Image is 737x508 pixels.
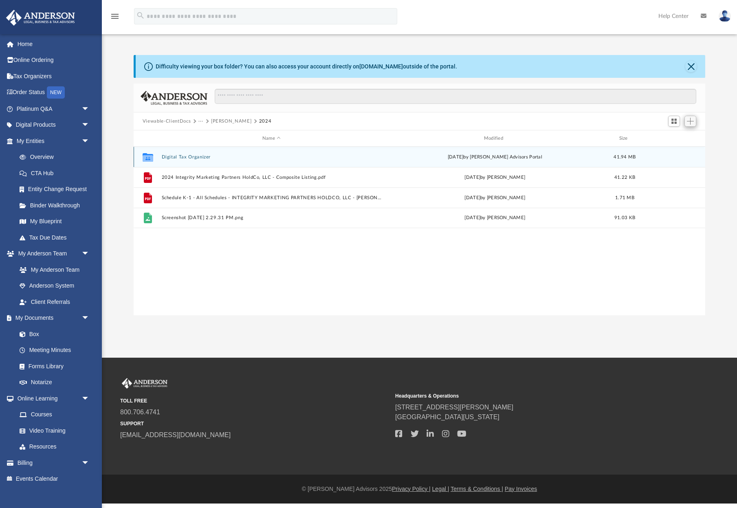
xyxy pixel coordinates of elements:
a: 800.706.4741 [120,409,160,416]
a: Online Ordering [6,52,102,68]
span: arrow_drop_down [81,246,98,262]
input: Search files and folders [215,89,696,104]
div: Name [161,135,381,142]
a: Anderson System [11,278,98,294]
span: arrow_drop_down [81,117,98,134]
img: Anderson Advisors Platinum Portal [120,378,169,389]
a: My Entitiesarrow_drop_down [6,133,102,149]
button: 2024 [259,118,272,125]
small: TOLL FREE [120,397,389,405]
div: Modified [385,135,605,142]
a: Tax Organizers [6,68,102,84]
i: search [136,11,145,20]
div: [DATE] by [PERSON_NAME] [385,214,605,222]
a: Box [11,326,94,342]
a: [DOMAIN_NAME] [359,63,403,70]
a: Online Learningarrow_drop_down [6,390,98,407]
i: menu [110,11,120,21]
a: Video Training [11,422,94,439]
div: [DATE] by [PERSON_NAME] [385,174,605,181]
a: Overview [11,149,102,165]
button: Schedule K-1 - All Schedules - INTEGRITY MARKETING PARTNERS HOLDCO, LLC - [PERSON_NAME] - 2025-07... [161,195,381,200]
a: [STREET_ADDRESS][PERSON_NAME] [395,404,513,411]
a: Meeting Minutes [11,342,98,358]
span: arrow_drop_down [81,310,98,327]
div: [DATE] by [PERSON_NAME] Advisors Portal [385,154,605,161]
span: arrow_drop_down [81,390,98,407]
a: Terms & Conditions | [451,486,503,492]
a: My Blueprint [11,213,98,230]
a: Digital Productsarrow_drop_down [6,117,102,133]
button: ··· [198,118,204,125]
button: [PERSON_NAME] [211,118,251,125]
a: Home [6,36,102,52]
a: Privacy Policy | [392,486,431,492]
a: Binder Walkthrough [11,197,102,213]
button: Close [685,61,697,72]
a: Client Referrals [11,294,98,310]
a: My Documentsarrow_drop_down [6,310,98,326]
div: NEW [47,86,65,99]
a: menu [110,15,120,21]
a: Events Calendar [6,471,102,487]
a: [EMAIL_ADDRESS][DOMAIN_NAME] [120,431,231,438]
div: grid [134,147,705,315]
a: Legal | [432,486,449,492]
a: [GEOGRAPHIC_DATA][US_STATE] [395,413,499,420]
button: Viewable-ClientDocs [143,118,191,125]
span: 91.03 KB [614,216,635,220]
div: id [645,135,702,142]
div: Difficulty viewing your box folder? You can also access your account directly on outside of the p... [156,62,457,71]
button: Switch to Grid View [668,116,680,127]
span: 41.94 MB [614,155,636,159]
a: Platinum Q&Aarrow_drop_down [6,101,102,117]
a: Notarize [11,374,98,391]
div: Size [608,135,641,142]
a: Entity Change Request [11,181,102,198]
a: Billingarrow_drop_down [6,455,102,471]
span: 41.22 KB [614,175,635,180]
small: SUPPORT [120,420,389,427]
a: Courses [11,407,98,423]
a: Resources [11,439,98,455]
img: User Pic [719,10,731,22]
a: Forms Library [11,358,94,374]
button: Digital Tax Organizer [161,154,381,160]
a: Tax Due Dates [11,229,102,246]
small: Headquarters & Operations [395,392,664,400]
a: Order StatusNEW [6,84,102,101]
div: © [PERSON_NAME] Advisors 2025 [102,485,737,493]
span: arrow_drop_down [81,133,98,150]
a: My Anderson Teamarrow_drop_down [6,246,98,262]
div: id [137,135,158,142]
img: Anderson Advisors Platinum Portal [4,10,77,26]
button: 2024 Integrity Marketing Partners HoldCo, LLC - Composite Listing.pdf [161,175,381,180]
button: Add [684,116,697,127]
span: 1.71 MB [615,196,634,200]
div: [DATE] by [PERSON_NAME] [385,194,605,202]
span: arrow_drop_down [81,455,98,471]
span: arrow_drop_down [81,101,98,117]
button: Screenshot [DATE] 2.29.31 PM.png [161,215,381,220]
a: Pay Invoices [505,486,537,492]
a: CTA Hub [11,165,102,181]
a: My Anderson Team [11,262,94,278]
